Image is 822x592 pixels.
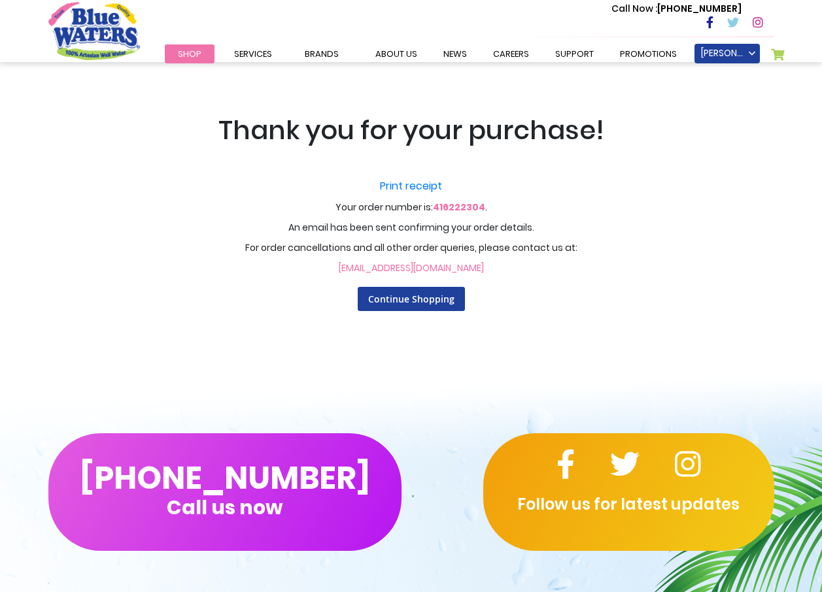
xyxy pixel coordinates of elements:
a: [EMAIL_ADDRESS][DOMAIN_NAME] [339,261,484,274]
span: Brands [305,48,339,60]
a: News [430,44,480,63]
a: [PERSON_NAME] [694,44,760,63]
p: Follow us for latest updates [483,493,774,516]
a: store logo [48,2,140,59]
span: Shop [178,48,201,60]
a: 416222304 [433,201,485,214]
span: Services [234,48,272,60]
p: For order cancellations and all other order queries, please contact us at: [13,241,809,255]
span: Call Now : [611,2,657,15]
a: Continue Shopping [358,287,465,311]
a: careers [480,44,542,63]
p: An email has been sent confirming your order details. [13,221,809,235]
span: Thank you for your purchase! [218,112,604,148]
a: Print receipt [13,178,809,194]
p: [PHONE_NUMBER] [611,2,742,16]
p: Your order number is: . [13,172,809,214]
a: Promotions [607,44,690,63]
span: Call us now [167,504,283,511]
span: Continue Shopping [368,293,454,305]
a: about us [362,44,430,63]
a: support [542,44,607,63]
button: [PHONE_NUMBER]Call us now [48,433,402,551]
